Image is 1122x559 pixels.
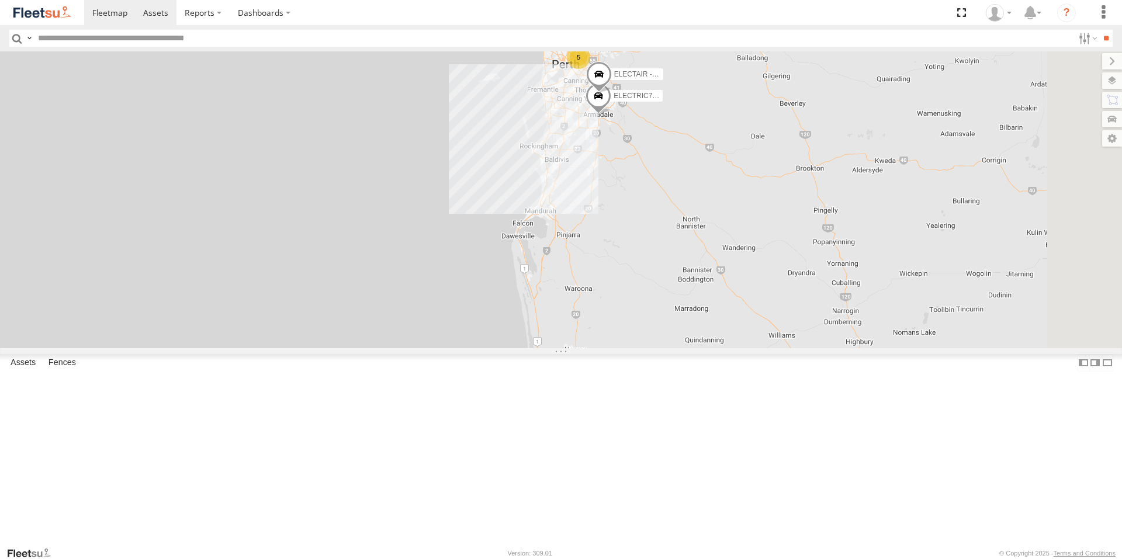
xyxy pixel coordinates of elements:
span: ELECTAIR - Riaan [614,71,673,79]
label: Dock Summary Table to the Right [1089,354,1101,371]
label: Hide Summary Table [1102,354,1113,371]
i: ? [1057,4,1076,22]
label: Search Filter Options [1074,30,1099,47]
div: Version: 309.01 [508,550,552,557]
div: © Copyright 2025 - [999,550,1116,557]
label: Search Query [25,30,34,47]
div: 5 [567,46,590,69]
a: Terms and Conditions [1054,550,1116,557]
label: Dock Summary Table to the Left [1078,354,1089,371]
label: Fences [43,355,82,371]
span: ELECTRIC7 - [PERSON_NAME] [614,92,716,100]
a: Visit our Website [6,547,60,559]
img: fleetsu-logo-horizontal.svg [12,5,72,20]
div: Wayne Betts [982,4,1016,22]
label: Map Settings [1102,130,1122,147]
label: Assets [5,355,41,371]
